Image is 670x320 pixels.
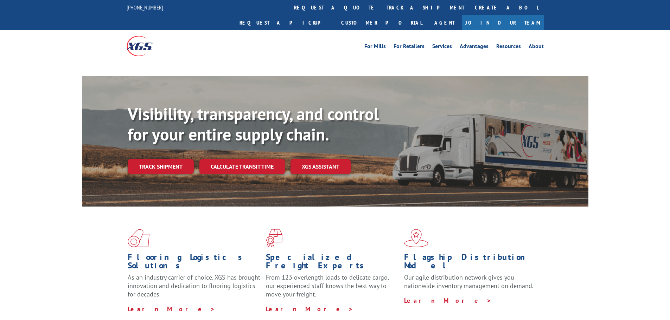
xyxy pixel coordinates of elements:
[128,159,194,174] a: Track shipment
[234,15,336,30] a: Request a pickup
[128,103,379,145] b: Visibility, transparency, and control for your entire supply chain.
[364,44,386,51] a: For Mills
[462,15,544,30] a: Join Our Team
[128,305,215,313] a: Learn More >
[336,15,427,30] a: Customer Portal
[266,273,399,305] p: From 123 overlength loads to delicate cargo, our experienced staff knows the best way to move you...
[460,44,489,51] a: Advantages
[404,273,534,290] span: Our agile distribution network gives you nationwide inventory management on demand.
[432,44,452,51] a: Services
[291,159,351,174] a: XGS ASSISTANT
[496,44,521,51] a: Resources
[199,159,285,174] a: Calculate transit time
[404,229,428,247] img: xgs-icon-flagship-distribution-model-red
[128,253,261,273] h1: Flooring Logistics Solutions
[394,44,425,51] a: For Retailers
[529,44,544,51] a: About
[266,229,282,247] img: xgs-icon-focused-on-flooring-red
[266,253,399,273] h1: Specialized Freight Experts
[427,15,462,30] a: Agent
[266,305,353,313] a: Learn More >
[128,229,149,247] img: xgs-icon-total-supply-chain-intelligence-red
[127,4,163,11] a: [PHONE_NUMBER]
[404,253,537,273] h1: Flagship Distribution Model
[128,273,260,298] span: As an industry carrier of choice, XGS has brought innovation and dedication to flooring logistics...
[404,296,492,305] a: Learn More >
